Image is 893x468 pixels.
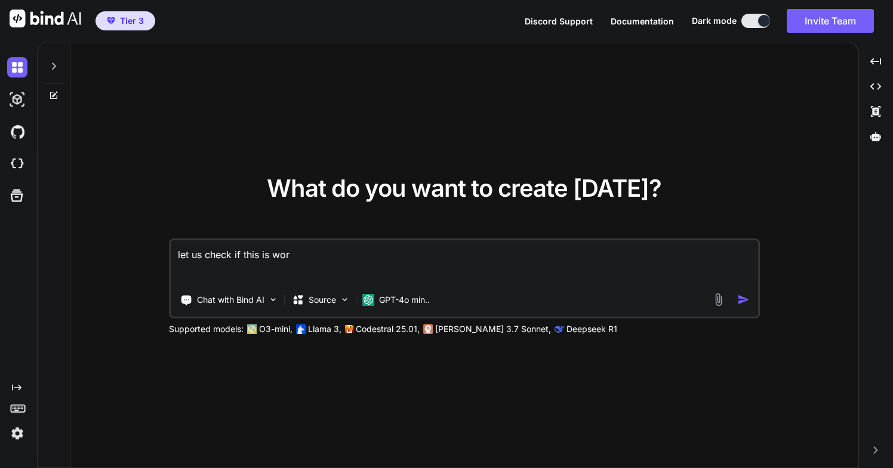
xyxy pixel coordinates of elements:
[566,323,617,335] p: Deepseek R1
[308,323,341,335] p: Llama 3,
[247,324,257,334] img: GPT-4
[7,89,27,110] img: darkAi-studio
[787,9,874,33] button: Invite Team
[296,324,306,334] img: Llama2
[7,122,27,142] img: githubDark
[10,10,81,27] img: Bind AI
[259,323,292,335] p: O3-mini,
[435,323,551,335] p: [PERSON_NAME] 3.7 Sonnet,
[737,293,750,306] img: icon
[169,323,244,335] p: Supported models:
[525,16,593,26] span: Discord Support
[379,294,430,306] p: GPT-4o min..
[268,295,278,305] img: Pick Tools
[692,15,737,27] span: Dark mode
[362,294,374,306] img: GPT-4o mini
[423,324,433,334] img: claude
[611,16,674,26] span: Documentation
[107,17,115,24] img: premium
[171,240,758,284] textarea: let us check if this is wor
[345,325,353,333] img: Mistral-AI
[267,173,661,203] span: What do you want to create [DATE]?
[555,324,564,334] img: claude
[7,423,27,444] img: settings
[96,11,155,30] button: premiumTier 3
[7,154,27,174] img: cloudideIcon
[120,15,144,27] span: Tier 3
[525,15,593,27] button: Discord Support
[611,15,674,27] button: Documentation
[7,57,27,78] img: darkChat
[356,323,420,335] p: Codestral 25.01,
[197,294,264,306] p: Chat with Bind AI
[340,295,350,305] img: Pick Models
[309,294,336,306] p: Source
[712,293,725,306] img: attachment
